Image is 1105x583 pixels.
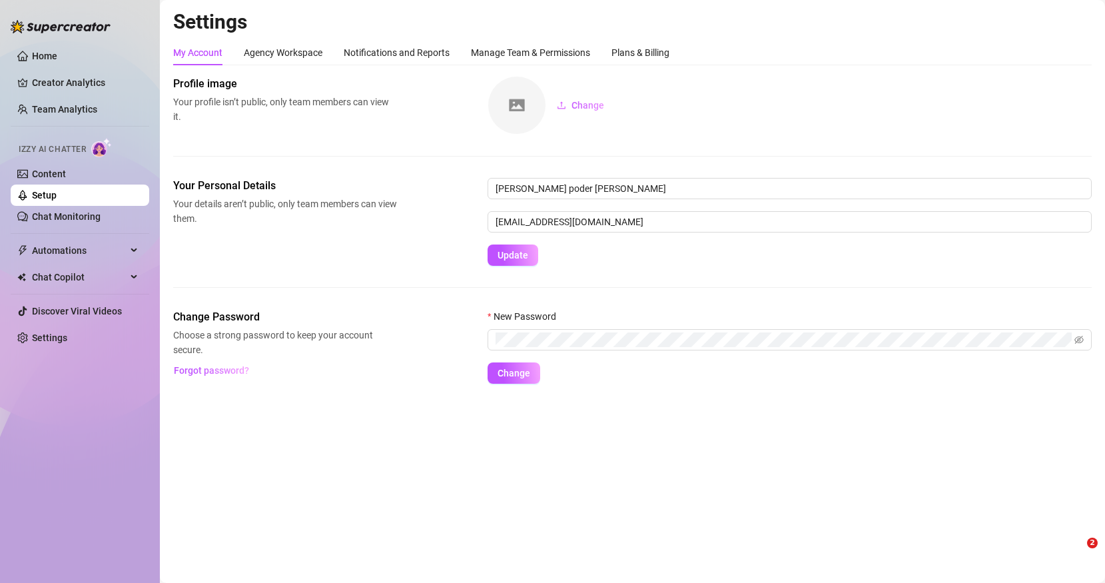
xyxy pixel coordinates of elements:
a: Home [32,51,57,61]
span: Your details aren’t public, only team members can view them. [173,197,397,226]
a: Discover Viral Videos [32,306,122,316]
div: Manage Team & Permissions [471,45,590,60]
span: Update [498,250,528,261]
span: Your profile isn’t public, only team members can view it. [173,95,397,124]
a: Setup [32,190,57,201]
input: Enter name [488,178,1092,199]
span: Your Personal Details [173,178,397,194]
img: AI Chatter [91,138,112,157]
span: Profile image [173,76,397,92]
a: Chat Monitoring [32,211,101,222]
button: Forgot password? [173,360,249,381]
span: Automations [32,240,127,261]
button: Change [488,362,540,384]
span: Change Password [173,309,397,325]
span: Chat Copilot [32,267,127,288]
a: Creator Analytics [32,72,139,93]
input: New Password [496,332,1072,347]
div: Agency Workspace [244,45,322,60]
img: square-placeholder.png [488,77,546,134]
span: eye-invisible [1074,335,1084,344]
div: Notifications and Reports [344,45,450,60]
img: Chat Copilot [17,273,26,282]
input: Enter new email [488,211,1092,233]
span: 2 [1087,538,1098,548]
label: New Password [488,309,565,324]
span: Change [571,100,604,111]
span: Choose a strong password to keep your account secure. [173,328,397,357]
div: My Account [173,45,222,60]
span: Izzy AI Chatter [19,143,86,156]
button: Update [488,245,538,266]
span: upload [557,101,566,110]
a: Settings [32,332,67,343]
img: logo-BBDzfeDw.svg [11,20,111,33]
div: Plans & Billing [611,45,669,60]
iframe: Intercom live chat [1060,538,1092,570]
span: Forgot password? [174,365,249,376]
span: thunderbolt [17,245,28,256]
span: Change [498,368,530,378]
button: Change [546,95,615,116]
a: Team Analytics [32,104,97,115]
h2: Settings [173,9,1092,35]
a: Content [32,169,66,179]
